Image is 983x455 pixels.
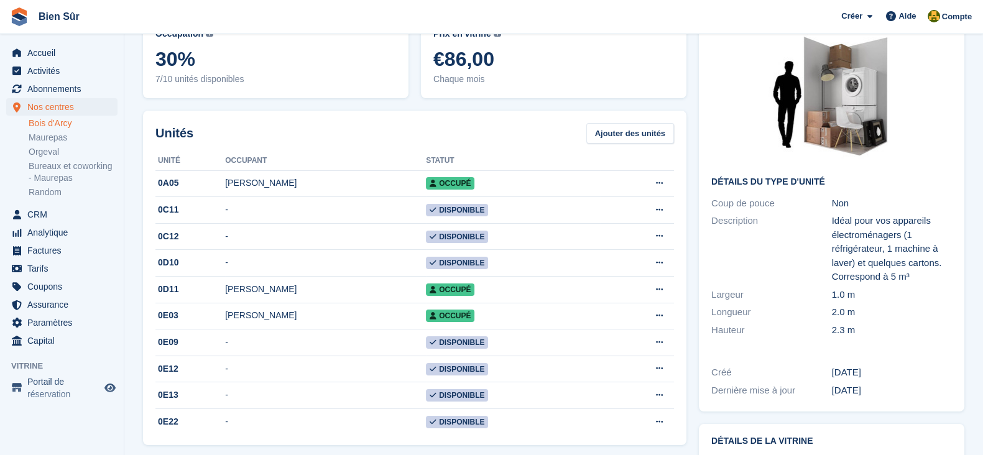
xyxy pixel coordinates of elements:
[426,310,474,322] span: Occupé
[11,360,124,372] span: Vitrine
[711,196,832,211] div: Coup de pouce
[942,11,972,23] span: Compte
[711,305,832,319] div: Longueur
[29,160,118,184] a: Bureaux et coworking - Maurepas
[225,329,426,356] td: -
[832,384,953,398] div: [DATE]
[225,151,426,171] th: Occupant
[426,336,488,349] span: Disponible
[29,186,118,198] a: Random
[155,336,225,349] div: 0E09
[34,6,85,27] a: Bien Sûr
[155,151,225,171] th: Unité
[27,278,102,295] span: Coupons
[155,27,203,40] span: Occupation
[6,278,118,295] a: menu
[225,382,426,409] td: -
[155,230,225,243] div: 0C12
[27,242,102,259] span: Factures
[6,206,118,223] a: menu
[426,283,474,296] span: Occupé
[433,48,674,70] span: €86,00
[832,323,953,338] div: 2.3 m
[29,117,118,129] a: Bois d'Arcy
[155,73,396,86] span: 7/10 unités disponibles
[27,332,102,349] span: Capital
[27,44,102,62] span: Accueil
[832,365,953,380] div: [DATE]
[155,309,225,322] div: 0E03
[832,214,953,284] div: Idéal pour vos appareils électroménagers (1 réfrigérateur, 1 machine à laver) et quelques cartons...
[711,323,832,338] div: Hauteur
[6,44,118,62] a: menu
[426,151,601,171] th: Statut
[739,27,925,167] img: box-2m2.jpg
[426,416,488,428] span: Disponible
[426,257,488,269] span: Disponible
[155,203,225,216] div: 0C11
[433,27,491,40] span: Prix en vitrine
[10,7,29,26] img: stora-icon-8386f47178a22dfd0bd8f6a31ec36ba5ce8667c1dd55bd0f319d3a0aa187defe.svg
[586,123,674,144] a: Ajouter des unités
[711,214,832,284] div: Description
[155,124,193,142] h2: Unités
[832,305,953,319] div: 2.0 m
[225,356,426,382] td: -
[225,409,426,435] td: -
[6,224,118,241] a: menu
[225,283,426,296] div: [PERSON_NAME]
[841,10,862,22] span: Créer
[426,363,488,375] span: Disponible
[6,242,118,259] a: menu
[6,314,118,331] a: menu
[155,415,225,428] div: 0E22
[433,73,674,86] span: Chaque mois
[6,332,118,349] a: menu
[225,250,426,277] td: -
[27,206,102,223] span: CRM
[6,296,118,313] a: menu
[832,196,953,211] div: Non
[6,375,118,400] a: menu
[27,98,102,116] span: Nos centres
[27,314,102,331] span: Paramètres
[6,98,118,116] a: menu
[426,231,488,243] span: Disponible
[27,224,102,241] span: Analytique
[832,288,953,302] div: 1.0 m
[711,177,952,187] h2: Détails du type d'unité
[6,80,118,98] a: menu
[225,177,426,190] div: [PERSON_NAME]
[898,10,916,22] span: Aide
[27,80,102,98] span: Abonnements
[711,365,832,380] div: Créé
[27,375,102,400] span: Portail de réservation
[155,48,396,70] span: 30%
[225,223,426,250] td: -
[426,389,488,402] span: Disponible
[27,296,102,313] span: Assurance
[225,197,426,224] td: -
[711,288,832,302] div: Largeur
[155,283,225,296] div: 0D11
[711,436,952,446] h2: Détails de la vitrine
[27,260,102,277] span: Tarifs
[225,309,426,322] div: [PERSON_NAME]
[711,384,832,398] div: Dernière mise à jour
[29,132,118,144] a: Maurepas
[27,62,102,80] span: Activités
[155,177,225,190] div: 0A05
[103,380,118,395] a: Boutique d'aperçu
[6,62,118,80] a: menu
[155,388,225,402] div: 0E13
[155,256,225,269] div: 0D10
[928,10,940,22] img: Fatima Kelaaoui
[426,177,474,190] span: Occupé
[6,260,118,277] a: menu
[29,146,118,158] a: Orgeval
[426,204,488,216] span: Disponible
[155,362,225,375] div: 0E12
